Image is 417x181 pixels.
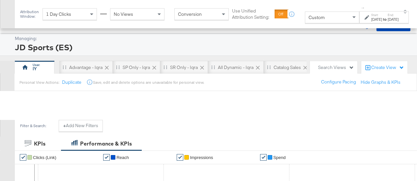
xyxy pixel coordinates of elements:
div: Search Views [318,64,354,71]
div: Advantage - Iqra [69,64,103,71]
span: ↑ [360,7,366,9]
div: SR only - Iqra [170,64,198,71]
button: Duplicate [62,79,81,85]
a: Dashboard [23,23,46,28]
span: Clicks (Link) [33,155,56,160]
button: Hide Graphs & KPIs [361,79,401,85]
button: +Add New Filters [59,120,103,132]
div: Drag to reorder tab [267,65,271,69]
div: Save, edit and delete options are unavailable for personal view. [93,80,204,85]
div: Performance & KPIs [80,140,132,147]
div: All Dynamic - Iqra [218,64,253,71]
span: Custom [309,14,325,20]
strong: + [63,123,66,129]
div: [DATE] [371,17,382,22]
span: No Views [114,11,133,17]
div: KPIs [34,140,45,147]
div: Drag to reorder tab [164,65,167,69]
div: IY [33,66,37,72]
span: Impressions [190,155,213,160]
label: Start: [371,13,382,17]
span: Spend [273,155,286,160]
label: End: [388,13,399,17]
div: Drag to reorder tab [63,65,66,69]
div: [DATE] [388,17,399,22]
span: 1 Day Clicks [46,11,71,17]
label: Use Unified Attribution Setting: [232,8,272,20]
div: Personal View Actions: [19,80,59,85]
div: Create View [371,64,404,71]
span: / [14,23,23,28]
div: Drag to reorder tab [211,65,215,69]
strong: to [382,17,388,22]
a: ✔ [177,154,183,161]
div: Catalog Sales [274,64,301,71]
div: Attribution Window: [20,10,39,19]
span: Conversion [178,11,202,17]
span: Reach [116,155,129,160]
div: Managing: [15,35,409,42]
div: SP only - Iqra [123,64,150,71]
div: Filter & Search: [20,124,46,128]
span: Ads [7,23,14,28]
a: ✔ [260,154,267,161]
button: Configure Pacing [316,76,361,88]
div: JD Sports (ES) [15,42,409,53]
a: ✔ [20,154,26,161]
a: ✔ [103,154,110,161]
div: Drag to reorder tab [116,65,120,69]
